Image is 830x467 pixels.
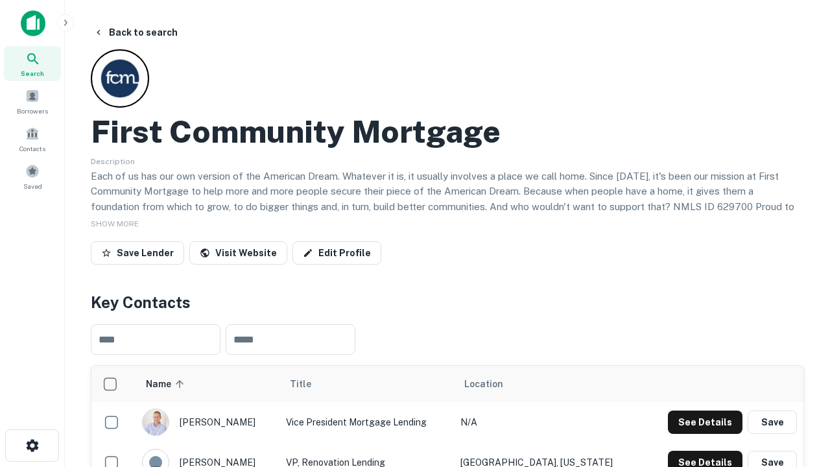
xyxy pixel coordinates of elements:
[91,219,139,228] span: SHOW MORE
[279,366,454,402] th: Title
[19,143,45,154] span: Contacts
[279,402,454,442] td: Vice President Mortgage Lending
[454,402,642,442] td: N/A
[91,157,135,166] span: Description
[668,411,742,434] button: See Details
[748,411,797,434] button: Save
[146,376,188,392] span: Name
[23,181,42,191] span: Saved
[136,366,279,402] th: Name
[142,409,273,436] div: [PERSON_NAME]
[91,241,184,265] button: Save Lender
[4,121,61,156] a: Contacts
[21,10,45,36] img: capitalize-icon.png
[454,366,642,402] th: Location
[88,21,183,44] button: Back to search
[189,241,287,265] a: Visit Website
[21,68,44,78] span: Search
[292,241,381,265] a: Edit Profile
[143,409,169,435] img: 1520878720083
[91,291,804,314] h4: Key Contacts
[290,376,328,392] span: Title
[4,46,61,81] a: Search
[464,376,503,392] span: Location
[91,169,804,230] p: Each of us has our own version of the American Dream. Whatever it is, it usually involves a place...
[765,322,830,384] iframe: Chat Widget
[4,84,61,119] a: Borrowers
[17,106,48,116] span: Borrowers
[91,113,501,150] h2: First Community Mortgage
[4,159,61,194] a: Saved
